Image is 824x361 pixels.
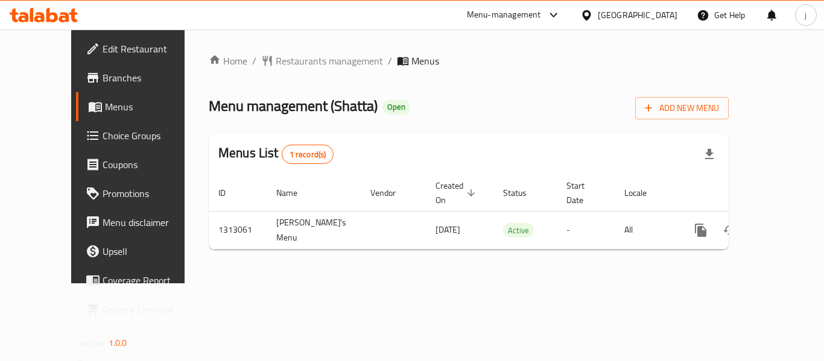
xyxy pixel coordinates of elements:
[76,92,209,121] a: Menus
[76,295,209,324] a: Grocery Checklist
[76,179,209,208] a: Promotions
[411,54,439,68] span: Menus
[218,144,334,164] h2: Menus List
[282,149,334,160] span: 1 record(s)
[77,335,107,351] span: Version:
[103,273,199,287] span: Coverage Report
[370,186,411,200] span: Vendor
[209,92,378,119] span: Menu management ( Shatta )
[103,42,199,56] span: Edit Restaurant
[635,97,729,119] button: Add New Menu
[624,186,662,200] span: Locale
[218,186,241,200] span: ID
[209,211,267,249] td: 1313061
[805,8,807,22] span: j
[715,216,744,245] button: Change Status
[382,102,410,112] span: Open
[103,71,199,85] span: Branches
[103,157,199,172] span: Coupons
[252,54,256,68] li: /
[76,63,209,92] a: Branches
[276,186,313,200] span: Name
[645,101,719,116] span: Add New Menu
[557,211,615,249] td: -
[436,178,479,207] span: Created On
[76,237,209,266] a: Upsell
[566,178,600,207] span: Start Date
[276,54,383,68] span: Restaurants management
[209,54,729,68] nav: breadcrumb
[436,222,460,237] span: [DATE]
[503,224,534,237] span: Active
[103,302,199,316] span: Grocery Checklist
[695,140,724,169] div: Export file
[598,8,677,22] div: [GEOGRAPHIC_DATA]
[103,128,199,143] span: Choice Groups
[103,244,199,259] span: Upsell
[503,186,542,200] span: Status
[76,266,209,295] a: Coverage Report
[677,175,812,212] th: Actions
[209,54,247,68] a: Home
[388,54,392,68] li: /
[382,100,410,115] div: Open
[103,215,199,230] span: Menu disclaimer
[76,121,209,150] a: Choice Groups
[686,216,715,245] button: more
[503,223,534,237] div: Active
[267,211,361,249] td: [PERSON_NAME]'s Menu
[615,211,677,249] td: All
[76,208,209,237] a: Menu disclaimer
[76,34,209,63] a: Edit Restaurant
[105,99,199,114] span: Menus
[109,335,127,351] span: 1.0.0
[76,150,209,179] a: Coupons
[467,8,541,22] div: Menu-management
[103,186,199,201] span: Promotions
[209,175,812,250] table: enhanced table
[261,54,383,68] a: Restaurants management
